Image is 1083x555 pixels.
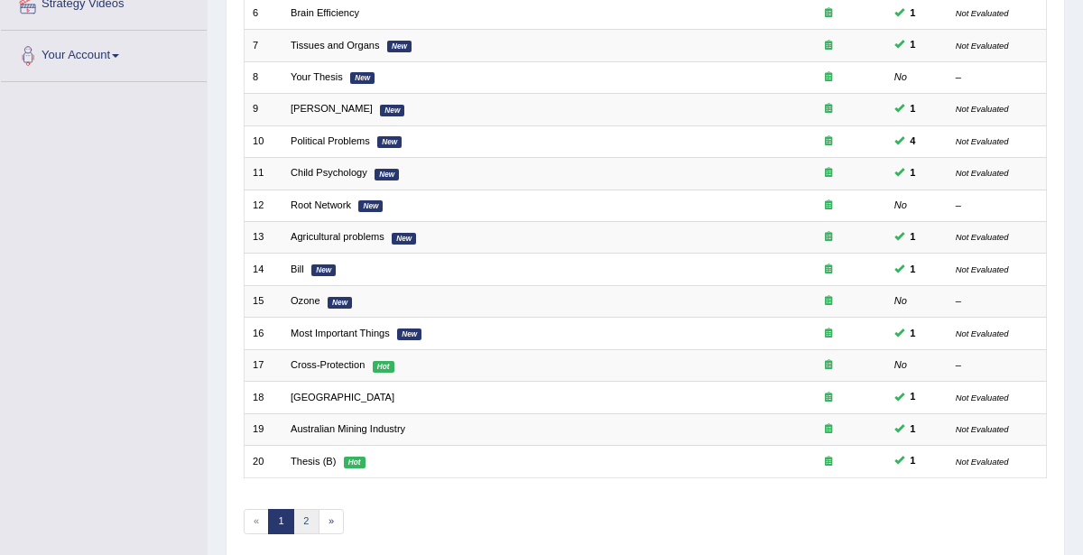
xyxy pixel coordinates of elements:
small: Not Evaluated [956,232,1009,242]
small: Not Evaluated [956,424,1009,434]
small: Not Evaluated [956,328,1009,338]
small: Not Evaluated [956,393,1009,402]
small: Not Evaluated [956,8,1009,18]
div: – [956,199,1038,213]
a: Your Account [1,31,207,76]
em: Hot [373,361,394,373]
td: 19 [244,413,282,445]
span: You can still take this question [904,5,921,22]
td: 13 [244,222,282,254]
td: 12 [244,190,282,221]
div: Exam occurring question [779,199,877,213]
a: Political Problems [291,135,370,146]
div: Exam occurring question [779,70,877,85]
a: Cross-Protection [291,359,365,370]
span: You can still take this question [904,37,921,53]
div: – [956,70,1038,85]
em: New [387,41,412,52]
a: Child Psychology [291,167,367,178]
em: No [894,71,907,82]
a: Thesis (B) [291,456,336,467]
small: Not Evaluated [956,104,1009,114]
em: New [377,136,402,148]
span: You can still take this question [904,134,921,150]
em: New [375,169,399,180]
div: – [956,294,1038,309]
div: Exam occurring question [779,327,877,341]
a: [PERSON_NAME] [291,103,373,114]
a: Australian Mining Industry [291,423,405,434]
div: Exam occurring question [779,134,877,149]
em: New [311,264,336,276]
span: You can still take this question [904,421,921,438]
a: [GEOGRAPHIC_DATA] [291,392,394,402]
td: 10 [244,125,282,157]
a: Bill [291,264,304,274]
div: Exam occurring question [779,422,877,437]
small: Not Evaluated [956,457,1009,467]
a: Tissues and Organs [291,40,379,51]
td: 9 [244,94,282,125]
em: No [894,295,907,306]
td: 20 [244,446,282,477]
td: 7 [244,30,282,61]
a: Your Thesis [291,71,343,82]
span: « [244,509,270,534]
td: 18 [244,382,282,413]
a: Brain Efficiency [291,7,359,18]
div: Exam occurring question [779,230,877,245]
span: You can still take this question [904,389,921,405]
em: New [358,200,383,212]
em: New [397,328,421,340]
div: Exam occurring question [779,6,877,21]
a: Most Important Things [291,328,390,338]
a: Agricultural problems [291,231,384,242]
em: New [350,72,375,84]
small: Not Evaluated [956,136,1009,146]
div: Exam occurring question [779,391,877,405]
td: 11 [244,158,282,190]
a: Ozone [291,295,320,306]
div: Exam occurring question [779,294,877,309]
a: Root Network [291,199,351,210]
a: » [319,509,345,534]
span: You can still take this question [904,165,921,181]
span: You can still take this question [904,262,921,278]
span: You can still take this question [904,453,921,469]
em: No [894,199,907,210]
span: You can still take this question [904,101,921,117]
div: Exam occurring question [779,358,877,373]
span: You can still take this question [904,229,921,245]
small: Not Evaluated [956,168,1009,178]
small: Not Evaluated [956,264,1009,274]
em: New [328,297,352,309]
span: You can still take this question [904,326,921,342]
div: Exam occurring question [779,166,877,180]
em: No [894,359,907,370]
div: Exam occurring question [779,455,877,469]
a: 1 [268,509,294,534]
em: New [392,233,416,245]
td: 8 [244,61,282,93]
em: New [380,105,404,116]
small: Not Evaluated [956,41,1009,51]
div: Exam occurring question [779,39,877,53]
div: – [956,358,1038,373]
td: 16 [244,318,282,349]
div: Exam occurring question [779,263,877,277]
em: Hot [344,457,366,468]
div: Exam occurring question [779,102,877,116]
td: 17 [244,349,282,381]
td: 15 [244,285,282,317]
a: 2 [293,509,319,534]
td: 14 [244,254,282,285]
